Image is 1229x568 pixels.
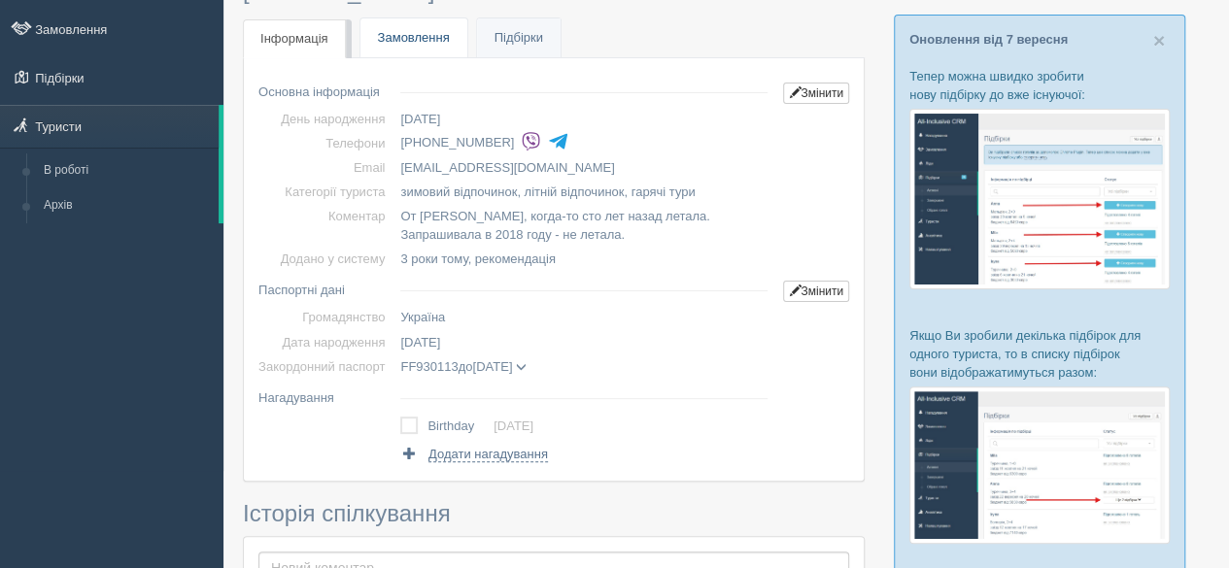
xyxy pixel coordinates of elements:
[472,359,512,374] span: [DATE]
[909,386,1170,543] img: %D0%BF%D1%96%D0%B4%D0%B1%D1%96%D1%80%D0%BA%D0%B8-%D0%B3%D1%80%D1%83%D0%BF%D0%B0-%D1%81%D1%80%D0%B...
[548,131,568,151] img: telegram-colored-4375108.svg
[258,305,393,329] td: Громадянство
[258,107,393,131] td: День народження
[400,359,458,374] span: FF930113
[909,109,1170,288] img: %D0%BF%D1%96%D0%B4%D0%B1%D1%96%D1%80%D0%BA%D0%B0-%D1%82%D1%83%D1%80%D0%B8%D1%81%D1%82%D1%83-%D1%8...
[258,73,393,107] td: Основна інформація
[258,247,393,271] td: Додано у систему
[35,188,219,223] a: Архів
[909,67,1170,104] p: Тепер можна швидко зробити нову підбірку до вже існуючої:
[260,31,328,46] span: Інформація
[400,251,467,266] span: 3 роки тому
[393,204,775,247] td: От [PERSON_NAME], когда-то сто лет назад летала. Запрашивала в 2018 году - не летала.
[258,131,393,155] td: Телефони
[909,326,1170,382] p: Якщо Ви зробили декілька підбірок для одного туриста, то в списку підбірок вони відображатимуться...
[393,247,775,271] td: , рекомендація
[477,18,561,58] a: Підбірки
[400,359,527,374] span: до
[393,155,775,180] td: [EMAIL_ADDRESS][DOMAIN_NAME]
[494,418,533,433] a: [DATE]
[427,413,494,440] td: Birthday
[258,354,393,379] td: Закордонний паспорт
[243,501,865,526] h3: Історія спілкування
[258,204,393,247] td: Коментар
[783,281,849,302] a: Змінити
[909,32,1068,47] a: Оновлення від 7 вересня
[243,19,346,59] a: Інформація
[393,305,775,329] td: Україна
[1153,29,1165,51] span: ×
[35,153,219,188] a: В роботі
[393,180,775,204] td: зимовий відпочинок, літній відпочинок, гарячі тури
[393,107,775,131] td: [DATE]
[400,129,775,156] li: [PHONE_NUMBER]
[521,131,541,151] img: viber-colored.svg
[783,83,849,104] a: Змінити
[360,18,467,58] a: Замовлення
[400,445,547,463] a: Додати нагадування
[1153,30,1165,50] button: Close
[258,379,393,410] td: Нагадування
[258,330,393,354] td: Дата народження
[258,180,393,204] td: Категорії туриста
[400,335,440,350] span: [DATE]
[258,155,393,180] td: Email
[258,271,393,305] td: Паспортні дані
[428,447,548,462] span: Додати нагадування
